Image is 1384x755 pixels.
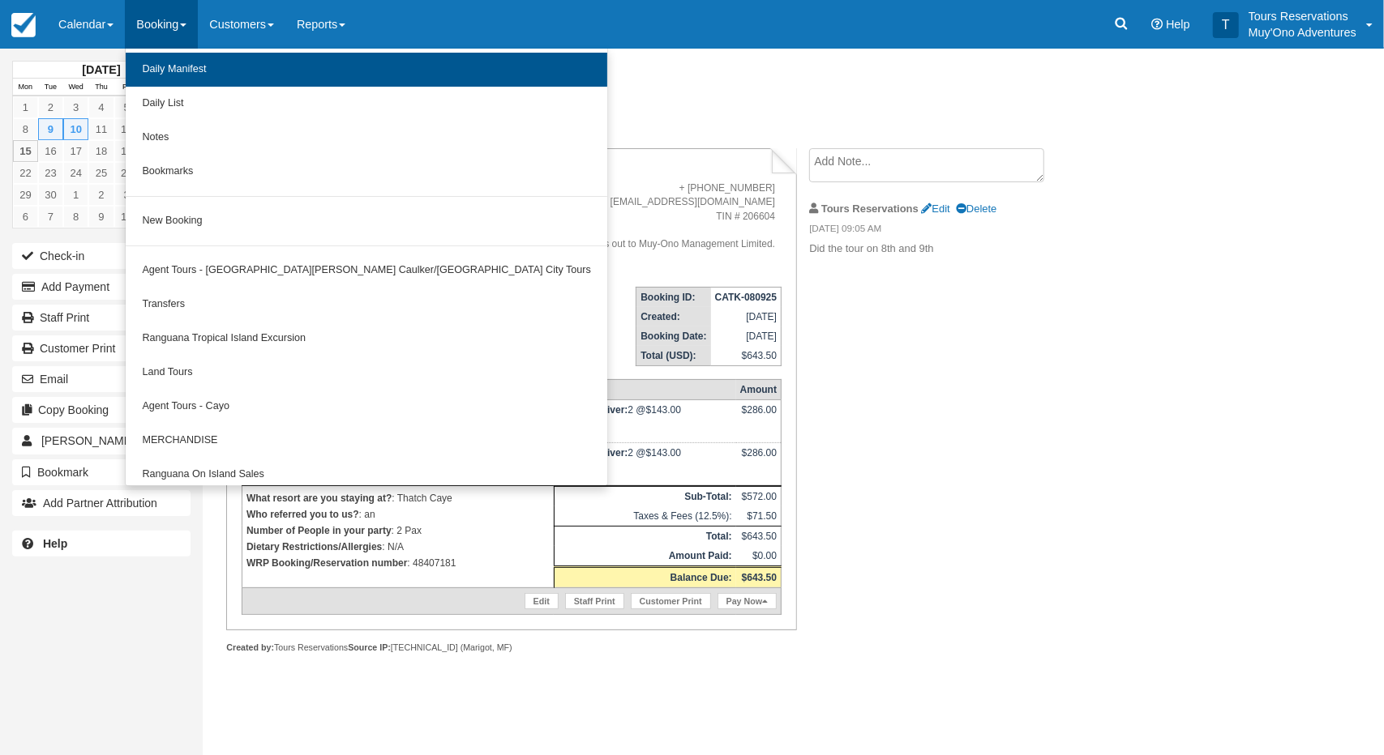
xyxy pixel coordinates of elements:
a: Ranguana Tropical Island Excursion [126,322,607,356]
th: Total (USD): [636,346,711,366]
a: 17 [63,140,88,162]
p: Did the tour on 8th and 9th [809,241,1082,257]
a: 1 [13,96,38,118]
strong: Number of People in your party [246,525,392,536]
span: [PERSON_NAME] [41,434,135,447]
address: + [PHONE_NUMBER] [EMAIL_ADDRESS][DOMAIN_NAME] TIN # 206604 Please make all checks out to Muy-Ono ... [476,181,776,251]
p: Tours Reservations [1249,8,1356,24]
a: 5 [114,96,139,118]
a: Edit [525,593,559,609]
a: 6 [13,206,38,228]
a: Staff Print [565,593,624,609]
a: 11 [88,118,114,140]
a: 8 [63,206,88,228]
div: $286.00 [740,447,777,471]
i: Help [1151,19,1163,30]
a: 12 [114,118,139,140]
a: Land Tours [126,356,607,390]
a: 1 [63,184,88,206]
a: 9 [88,206,114,228]
ul: Booking [125,49,608,486]
a: 3 [63,96,88,118]
a: 30 [38,184,63,206]
a: 19 [114,140,139,162]
p: : Thatch Caye [246,490,550,506]
div: T [1213,12,1239,38]
th: Thu [88,79,114,96]
a: 15 [13,140,38,162]
th: Amount [736,379,782,399]
th: Mon [13,79,38,96]
a: 22 [13,162,38,184]
a: Customer Print [631,593,711,609]
th: Booking Date: [636,326,711,346]
th: Amount Paid: [554,546,735,567]
th: Booking ID: [636,287,711,307]
th: Balance Due: [554,566,735,587]
strong: WRP Booking/Reservation number [246,557,407,569]
td: $71.50 [736,506,782,527]
a: 10 [63,118,88,140]
p: Muy'Ono Adventures [1249,24,1356,41]
a: 8 [13,118,38,140]
a: 23 [38,162,63,184]
strong: Created by: [226,642,274,652]
h1: [PERSON_NAME], [215,65,1228,84]
strong: Source IP: [348,642,391,652]
button: Email [12,366,191,392]
th: Tue [38,79,63,96]
a: Agent Tours - Cayo [126,390,607,424]
em: [DATE] 09:05 AM [809,222,1082,240]
a: 10 [114,206,139,228]
a: Delete [956,203,996,215]
strong: What resort are you staying at? [246,493,392,504]
a: Agent Tours - [GEOGRAPHIC_DATA][PERSON_NAME] Caulker/[GEOGRAPHIC_DATA] City Tours [126,254,607,288]
p: : N/A [246,539,550,555]
th: Fri [114,79,139,96]
a: New Booking [126,204,607,238]
button: Add Partner Attribution [12,490,191,516]
th: Wed [63,79,88,96]
button: Bookmark [12,459,191,485]
p: : an [246,506,550,523]
a: Customer Print [12,335,191,361]
a: 2 [88,184,114,206]
a: 25 [88,162,114,184]
a: 2 [38,96,63,118]
a: Notes [126,121,607,155]
a: 26 [114,162,139,184]
a: 29 [13,184,38,206]
th: Total: [554,526,735,546]
a: Staff Print [12,305,191,331]
strong: Dietary Restrictions/Allergies [246,541,382,552]
td: Taxes & Fees (12.5%): [554,506,735,527]
a: 4 [88,96,114,118]
a: [PERSON_NAME] 1 [12,428,191,454]
strong: Tours Reservations [821,203,919,215]
a: 24 [63,162,88,184]
p: : 48407181 [246,555,550,571]
a: Help [12,531,191,557]
td: 2 @ [554,442,735,485]
a: Daily List [126,87,607,121]
b: Help [43,537,67,550]
button: Check-in [12,243,191,269]
a: Ranguana On Island Sales [126,458,607,492]
button: Copy Booking [12,397,191,423]
a: Edit [922,203,950,215]
p: : 2 Pax [246,523,550,539]
a: Bookmarks [126,155,607,189]
td: $0.00 [736,546,782,567]
strong: $643.50 [742,572,777,583]
td: 2 @ [554,399,735,442]
span: $143.00 [646,404,681,416]
td: [DATE] [711,307,782,326]
strong: Who referred you to us? [246,509,359,520]
a: Transfers [126,288,607,322]
th: Sub-Total: [554,486,735,506]
a: 3 [114,184,139,206]
img: checkfront-main-nav-mini-logo.png [11,13,36,37]
td: $643.50 [736,526,782,546]
strong: CATK-080925 [715,292,777,303]
div: Tours Reservations [TECHNICAL_ID] (Marigot, MF) [226,642,796,654]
